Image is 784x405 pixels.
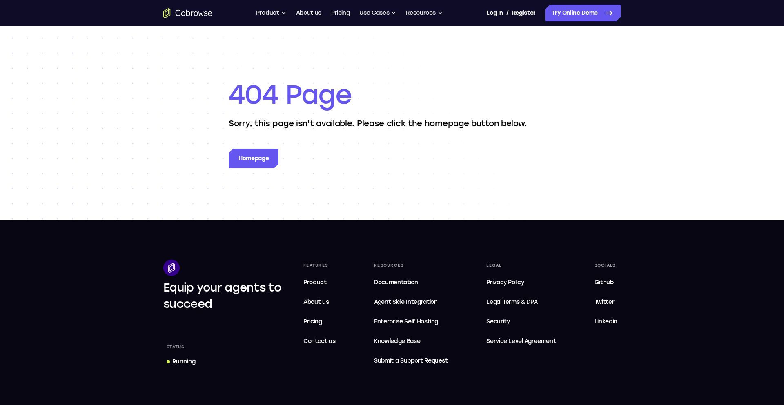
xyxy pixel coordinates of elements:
span: Legal Terms & DPA [486,298,537,305]
span: Equip your agents to succeed [163,280,281,311]
a: About us [296,5,321,21]
a: Homepage [229,149,278,168]
a: Legal Terms & DPA [483,294,559,310]
span: Github [595,279,614,286]
span: Knowledge Base [374,338,420,345]
button: Resources [406,5,443,21]
a: Try Online Demo [545,5,621,21]
span: Agent Side Integration [374,297,448,307]
span: Product [303,279,327,286]
a: Twitter [591,294,621,310]
a: Privacy Policy [483,274,559,291]
a: Pricing [331,5,350,21]
a: Enterprise Self Hosting [371,314,451,330]
a: Knowledge Base [371,333,451,349]
span: About us [303,298,329,305]
div: Socials [591,260,621,271]
span: Linkedin [595,318,617,325]
span: Service Level Agreement [486,336,556,346]
span: Contact us [303,338,336,345]
a: Service Level Agreement [483,333,559,349]
div: Legal [483,260,559,271]
div: Features [300,260,339,271]
p: Sorry, this page isn't available. Please click the homepage button below. [229,118,555,129]
div: Status [163,341,188,353]
div: Resources [371,260,451,271]
span: Twitter [595,298,615,305]
a: Github [591,274,621,291]
a: Submit a Support Request [371,353,451,369]
h1: 404 Page [229,78,555,111]
span: / [506,8,509,18]
a: Agent Side Integration [371,294,451,310]
a: Go to the home page [163,8,212,18]
span: Privacy Policy [486,279,524,286]
a: Contact us [300,333,339,349]
a: Running [163,354,199,369]
a: Linkedin [591,314,621,330]
span: Documentation [374,279,418,286]
a: Log In [486,5,503,21]
a: About us [300,294,339,310]
a: Documentation [371,274,451,291]
button: Use Cases [359,5,396,21]
span: Pricing [303,318,322,325]
span: Security [486,318,510,325]
span: Submit a Support Request [374,356,448,366]
button: Product [256,5,286,21]
a: Product [300,274,339,291]
span: Enterprise Self Hosting [374,317,448,327]
div: Running [172,358,196,366]
a: Security [483,314,559,330]
a: Register [512,5,536,21]
a: Pricing [300,314,339,330]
